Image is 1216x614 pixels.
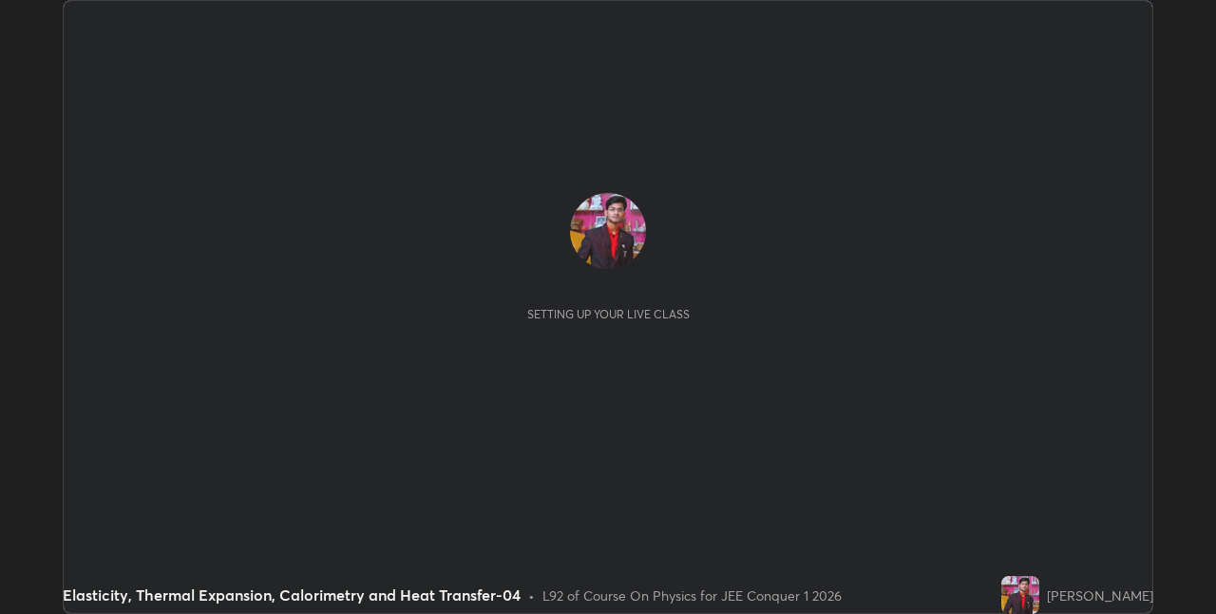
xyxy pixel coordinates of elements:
[528,585,535,605] div: •
[542,585,842,605] div: L92 of Course On Physics for JEE Conquer 1 2026
[527,307,690,321] div: Setting up your live class
[570,193,646,269] img: 62741a6fc56e4321a437aeefe8689af7.22033213_3
[1047,585,1153,605] div: [PERSON_NAME]
[63,584,521,606] div: Elasticity, Thermal Expansion, Calorimetry and Heat Transfer-04
[1001,576,1039,614] img: 62741a6fc56e4321a437aeefe8689af7.22033213_3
